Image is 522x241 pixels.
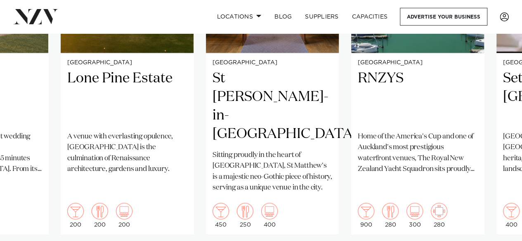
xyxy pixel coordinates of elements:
[213,60,332,66] small: [GEOGRAPHIC_DATA]
[13,9,58,24] img: nzv-logo.png
[345,8,394,26] a: Capacities
[406,203,423,227] div: 300
[382,203,399,227] div: 280
[406,203,423,219] img: theatre.png
[298,8,345,26] a: SUPPLIERS
[358,69,477,124] h2: RNZYS
[503,203,520,227] div: 400
[67,69,187,124] h2: Lone Pine Estate
[92,203,108,219] img: dining.png
[358,203,374,227] div: 900
[261,203,278,219] img: theatre.png
[213,69,332,143] h2: St [PERSON_NAME]-in-[GEOGRAPHIC_DATA]
[382,203,399,219] img: dining.png
[431,203,447,219] img: meeting.png
[116,203,132,227] div: 200
[400,8,487,26] a: Advertise your business
[210,8,268,26] a: Locations
[237,203,253,219] img: dining.png
[431,203,447,227] div: 280
[116,203,132,219] img: theatre.png
[213,203,229,219] img: cocktail.png
[261,203,278,227] div: 400
[213,150,332,193] p: Sitting proudly in the heart of [GEOGRAPHIC_DATA], St Matthew's is a majestic neo-Gothic piece of...
[67,203,84,227] div: 200
[67,60,187,66] small: [GEOGRAPHIC_DATA]
[503,203,520,219] img: cocktail.png
[358,203,374,219] img: cocktail.png
[358,60,477,66] small: [GEOGRAPHIC_DATA]
[358,131,477,174] p: Home of the America's Cup and one of Auckland's most prestigious waterfront venues, The Royal New...
[67,203,84,219] img: cocktail.png
[67,131,187,174] p: A venue with everlasting opulence, [GEOGRAPHIC_DATA] is the culmination of Renaissance architectu...
[268,8,298,26] a: BLOG
[237,203,253,227] div: 250
[92,203,108,227] div: 200
[213,203,229,227] div: 450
